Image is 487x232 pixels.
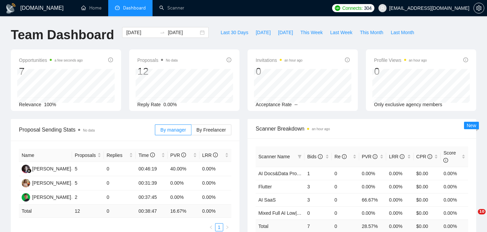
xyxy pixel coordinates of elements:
[464,209,480,225] iframe: Intercom live chat
[44,102,56,107] span: 100%
[168,190,200,205] td: 0.00%
[160,30,165,35] span: to
[170,153,186,158] span: PVR
[11,27,114,43] h1: Team Dashboard
[168,205,200,218] td: 16.67 %
[22,194,71,200] a: MB[PERSON_NAME]
[304,206,332,219] td: 0
[256,29,271,36] span: [DATE]
[32,193,71,201] div: [PERSON_NAME]
[163,102,177,107] span: 0.00%
[318,154,323,159] span: info-circle
[200,162,231,176] td: 0.00%
[360,29,383,36] span: This Month
[307,154,322,159] span: Bids
[374,102,442,107] span: Only exclusive agency members
[296,152,303,162] span: filter
[19,205,72,218] td: Total
[478,209,486,214] span: 10
[22,166,71,171] a: SS[PERSON_NAME]
[217,27,252,38] button: Last 30 Days
[359,193,387,206] td: 66.67%
[391,29,414,36] span: Last Month
[332,167,359,180] td: 0
[474,5,484,11] span: setting
[304,167,332,180] td: 1
[300,29,323,36] span: This Week
[258,210,341,216] a: Mixed Full AI Low|no code|automations
[209,225,213,229] span: left
[258,154,290,159] span: Scanner Name
[386,167,414,180] td: 0.00%
[72,149,104,162] th: Proposals
[207,223,215,231] button: left
[359,167,387,180] td: 0.00%
[356,27,387,38] button: This Month
[284,59,302,62] time: an hour ago
[168,29,199,36] input: End date
[298,155,302,159] span: filter
[72,205,104,218] td: 12
[258,197,276,203] a: AI SaaS
[22,165,30,173] img: SS
[345,57,350,62] span: info-circle
[304,193,332,206] td: 3
[359,206,387,219] td: 0.00%
[225,225,229,229] span: right
[136,162,167,176] td: 00:46:19
[115,5,120,10] span: dashboard
[5,3,16,14] img: logo
[332,180,359,193] td: 0
[104,190,136,205] td: 0
[312,127,330,131] time: an hour ago
[443,150,456,163] span: Score
[32,179,71,187] div: [PERSON_NAME]
[427,154,432,159] span: info-circle
[19,102,41,107] span: Relevance
[223,223,231,231] li: Next Page
[107,152,128,159] span: Replies
[473,3,484,14] button: setting
[389,154,404,159] span: LRR
[83,129,95,132] span: No data
[54,59,83,62] time: a few seconds ago
[373,154,377,159] span: info-circle
[386,206,414,219] td: 0.00%
[252,27,274,38] button: [DATE]
[200,205,231,218] td: 0.00 %
[81,5,101,11] a: homeHome
[72,162,104,176] td: 5
[19,56,83,64] span: Opportunities
[196,127,226,133] span: By Freelancer
[364,4,371,12] span: 304
[326,27,356,38] button: Last Week
[19,149,72,162] th: Name
[256,56,302,64] span: Invitations
[181,153,186,157] span: info-circle
[19,125,155,134] span: Proposal Sending Stats
[22,180,71,185] a: AV[PERSON_NAME]
[374,56,427,64] span: Profile Views
[258,171,313,176] a: AI Docs&Data Processing
[256,124,468,133] span: Scanner Breakdown
[202,153,218,158] span: LRR
[278,29,293,36] span: [DATE]
[414,193,441,206] td: $0.00
[256,102,292,107] span: Acceptance Rate
[334,154,347,159] span: Re
[409,59,427,62] time: an hour ago
[72,176,104,190] td: 5
[414,167,441,180] td: $0.00
[108,57,113,62] span: info-circle
[362,154,378,159] span: PVR
[104,149,136,162] th: Replies
[304,180,332,193] td: 3
[223,223,231,231] button: right
[443,158,448,163] span: info-circle
[104,162,136,176] td: 0
[342,4,363,12] span: Connects:
[374,65,427,78] div: 0
[258,184,272,189] a: Flutter
[168,176,200,190] td: 0.00%
[136,205,167,218] td: 00:38:47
